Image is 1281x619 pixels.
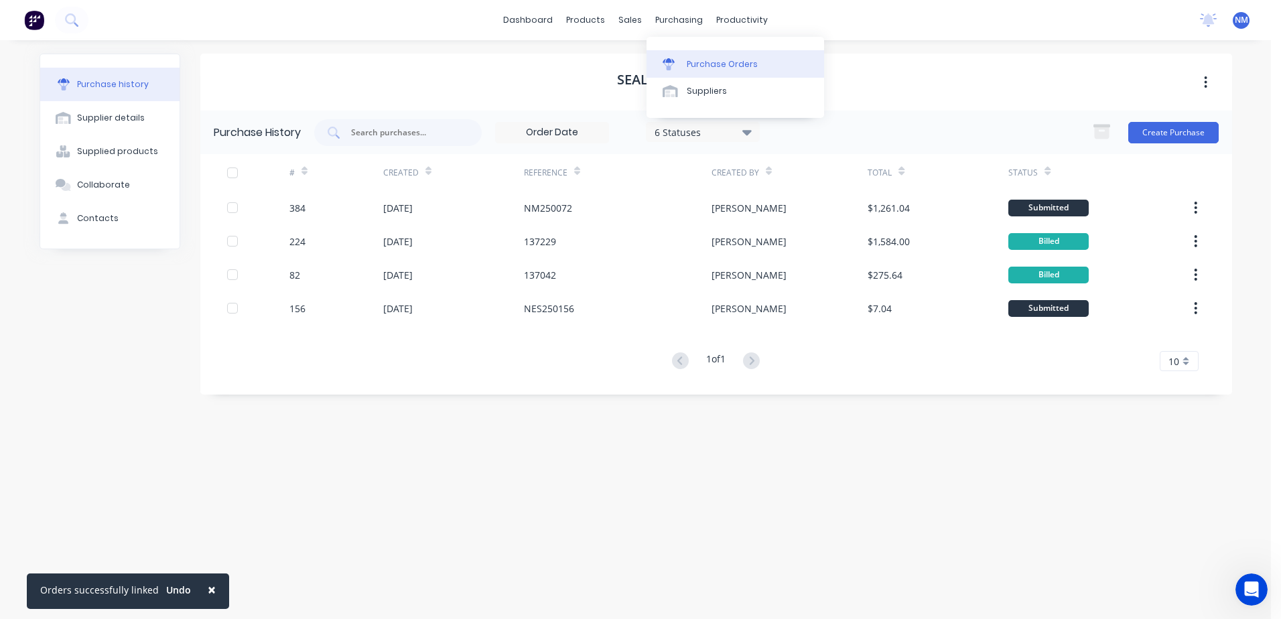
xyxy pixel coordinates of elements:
a: dashboard [496,10,559,30]
input: Order Date [496,123,608,143]
span: × [208,580,216,599]
div: sales [612,10,649,30]
div: [PERSON_NAME] [712,201,787,215]
div: Purchase History [214,125,301,141]
div: [PERSON_NAME] [712,301,787,316]
div: NES250156 [524,301,574,316]
button: Supplier details [40,101,180,135]
div: [PERSON_NAME] [712,234,787,249]
iframe: Intercom live chat [1235,573,1268,606]
div: 137042 [524,268,556,282]
div: Total [868,167,892,179]
div: Status [1008,167,1038,179]
span: NM [1235,14,1248,26]
div: 156 [289,301,306,316]
h1: Sealing Devices QLD Pty Ltd [617,72,815,88]
div: productivity [710,10,774,30]
div: Collaborate [77,179,130,191]
button: Undo [159,580,198,600]
div: Purchase Orders [687,58,758,70]
div: 1 of 1 [706,352,726,371]
div: Reference [524,167,567,179]
div: products [559,10,612,30]
img: Factory [24,10,44,30]
div: 6 Statuses [655,125,750,139]
span: 10 [1168,354,1179,368]
button: Supplied products [40,135,180,168]
div: Orders successfully linked [40,583,159,597]
button: Purchase history [40,68,180,101]
div: [DATE] [383,234,413,249]
div: Billed [1008,267,1089,283]
a: Suppliers [647,78,824,105]
a: Purchase Orders [647,50,824,77]
div: Submitted [1008,200,1089,216]
div: [PERSON_NAME] [712,268,787,282]
div: $7.04 [868,301,892,316]
div: Created [383,167,419,179]
div: Purchase history [77,78,149,90]
input: Search purchases... [350,126,461,139]
div: $275.64 [868,268,902,282]
div: [DATE] [383,201,413,215]
div: 224 [289,234,306,249]
div: Submitted [1008,300,1089,317]
div: 82 [289,268,300,282]
div: 384 [289,201,306,215]
div: 137229 [524,234,556,249]
div: NM250072 [524,201,572,215]
div: Suppliers [687,85,727,97]
button: Close [194,573,229,606]
div: Created By [712,167,759,179]
div: [DATE] [383,268,413,282]
div: $1,261.04 [868,201,910,215]
button: Create Purchase [1128,122,1219,143]
div: purchasing [649,10,710,30]
div: Contacts [77,212,119,224]
div: Supplier details [77,112,145,124]
div: Supplied products [77,145,158,157]
button: Collaborate [40,168,180,202]
button: Contacts [40,202,180,235]
div: # [289,167,295,179]
div: Billed [1008,233,1089,250]
div: $1,584.00 [868,234,910,249]
div: [DATE] [383,301,413,316]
